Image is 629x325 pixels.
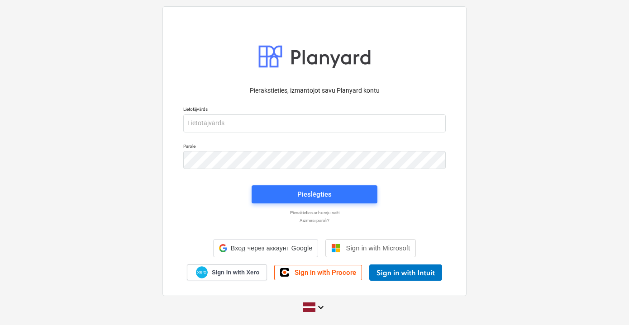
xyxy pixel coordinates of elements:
input: Lietotājvārds [183,114,446,132]
div: Вход через аккаунт Google [213,239,319,257]
a: Sign in with Procore [274,265,362,280]
p: Pierakstieties, izmantojot savu Planyard kontu [183,86,446,95]
span: Sign in with Xero [212,268,259,277]
a: Sign in with Xero [187,264,267,280]
button: Pieslēgties [252,185,377,203]
i: keyboard_arrow_down [315,302,326,313]
span: Sign in with Microsoft [346,244,410,252]
div: Pieslēgties [297,188,332,200]
a: Piesakieties ar burvju saiti [179,210,450,216]
p: Parole [183,143,446,151]
p: Lietotājvārds [183,106,446,114]
a: Aizmirsi paroli? [179,217,450,223]
img: Microsoft logo [331,244,340,253]
img: Xero logo [196,266,208,278]
span: Вход через аккаунт Google [231,245,313,252]
span: Sign in with Procore [295,268,356,277]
